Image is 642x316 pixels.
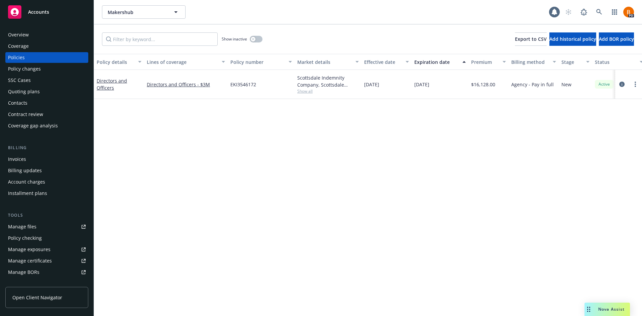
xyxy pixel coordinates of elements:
[5,144,88,151] div: Billing
[5,165,88,176] a: Billing updates
[228,54,295,70] button: Policy number
[297,59,351,66] div: Market details
[8,41,29,51] div: Coverage
[8,154,26,165] div: Invoices
[549,32,596,46] button: Add historical policy
[608,5,621,19] a: Switch app
[584,303,593,316] div: Drag to move
[5,188,88,199] a: Installment plans
[5,75,88,86] a: SSC Cases
[361,54,412,70] button: Effective date
[599,36,634,42] span: Add BOR policy
[8,244,50,255] div: Manage exposures
[230,59,285,66] div: Policy number
[8,64,41,74] div: Policy changes
[297,88,359,94] span: Show all
[5,98,88,108] a: Contacts
[631,80,639,88] a: more
[8,52,25,63] div: Policies
[8,233,42,243] div: Policy checking
[5,244,88,255] a: Manage exposures
[102,32,218,46] input: Filter by keyword...
[5,177,88,187] a: Account charges
[618,80,626,88] a: circleInformation
[599,32,634,46] button: Add BOR policy
[97,78,127,91] a: Directors and Officers
[5,109,88,120] a: Contract review
[598,306,625,312] span: Nova Assist
[511,59,549,66] div: Billing method
[562,5,575,19] a: Start snowing
[5,29,88,40] a: Overview
[8,267,39,278] div: Manage BORs
[561,59,582,66] div: Stage
[8,255,52,266] div: Manage certificates
[468,54,509,70] button: Premium
[147,59,218,66] div: Lines of coverage
[5,212,88,219] div: Tools
[471,59,499,66] div: Premium
[102,5,186,19] button: Makershub
[8,109,43,120] div: Contract review
[5,41,88,51] a: Coverage
[8,177,45,187] div: Account charges
[414,81,429,88] span: [DATE]
[515,32,547,46] button: Export to CSV
[8,278,59,289] div: Summary of insurance
[8,188,47,199] div: Installment plans
[584,303,630,316] button: Nova Assist
[364,81,379,88] span: [DATE]
[5,255,88,266] a: Manage certificates
[12,294,62,301] span: Open Client Navigator
[5,233,88,243] a: Policy checking
[5,267,88,278] a: Manage BORs
[144,54,228,70] button: Lines of coverage
[5,278,88,289] a: Summary of insurance
[559,54,592,70] button: Stage
[471,81,495,88] span: $16,128.00
[5,221,88,232] a: Manage files
[8,98,27,108] div: Contacts
[230,81,256,88] span: EKI3546172
[623,7,634,17] img: photo
[8,29,29,40] div: Overview
[595,59,636,66] div: Status
[8,221,36,232] div: Manage files
[8,120,58,131] div: Coverage gap analysis
[94,54,144,70] button: Policy details
[8,165,42,176] div: Billing updates
[147,81,225,88] a: Directors and Officers - $3M
[108,9,166,16] span: Makershub
[598,81,611,87] span: Active
[5,86,88,97] a: Quoting plans
[515,36,547,42] span: Export to CSV
[364,59,402,66] div: Effective date
[8,86,40,97] div: Quoting plans
[414,59,458,66] div: Expiration date
[222,36,247,42] span: Show inactive
[297,74,359,88] div: Scottsdale Indemnity Company, Scottsdale Insurance Company (Nationwide), RT Specialty Insurance S...
[561,81,571,88] span: New
[549,36,596,42] span: Add historical policy
[5,154,88,165] a: Invoices
[509,54,559,70] button: Billing method
[577,5,591,19] a: Report a Bug
[5,52,88,63] a: Policies
[5,3,88,21] a: Accounts
[8,75,31,86] div: SSC Cases
[412,54,468,70] button: Expiration date
[593,5,606,19] a: Search
[295,54,361,70] button: Market details
[5,120,88,131] a: Coverage gap analysis
[28,9,49,15] span: Accounts
[5,64,88,74] a: Policy changes
[97,59,134,66] div: Policy details
[511,81,554,88] span: Agency - Pay in full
